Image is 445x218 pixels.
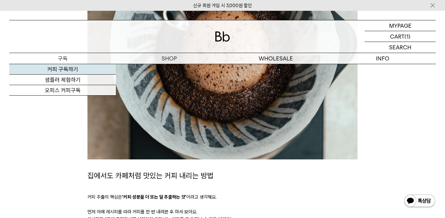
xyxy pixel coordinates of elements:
a: MYPAGE [365,20,436,31]
a: 신규 회원 가입 시 3,000원 할인 [193,3,252,8]
p: (1) [405,31,410,42]
img: 카카오톡 채널 1:1 채팅 버튼 [404,194,436,209]
p: SEARCH [389,42,411,53]
img: 로고 [215,31,230,42]
p: MYPAGE [389,20,412,31]
p: 먼저 아래 레시피를 따라 커피를 한 번 내려본 후 마셔 보아요. [87,208,357,216]
a: 오피스 커피구독 [9,85,116,96]
a: 샘플러 체험하기 [9,75,116,85]
span: 집에서도 카페처럼 맛있는 커피 내리는 방법 [87,171,214,180]
p: CART [390,31,405,42]
p: INFO [329,53,436,64]
a: 구독 [9,53,116,64]
p: WHOLESALE [222,53,329,64]
a: 커피 구독하기 [9,64,116,75]
a: CART (1) [365,31,436,42]
p: 커피 추출의 핵심은 이라고 생각해요. [87,193,357,201]
b: '커피 성분을 더 또는 덜 추출하는 것' [122,194,186,200]
a: SHOP [116,53,222,64]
